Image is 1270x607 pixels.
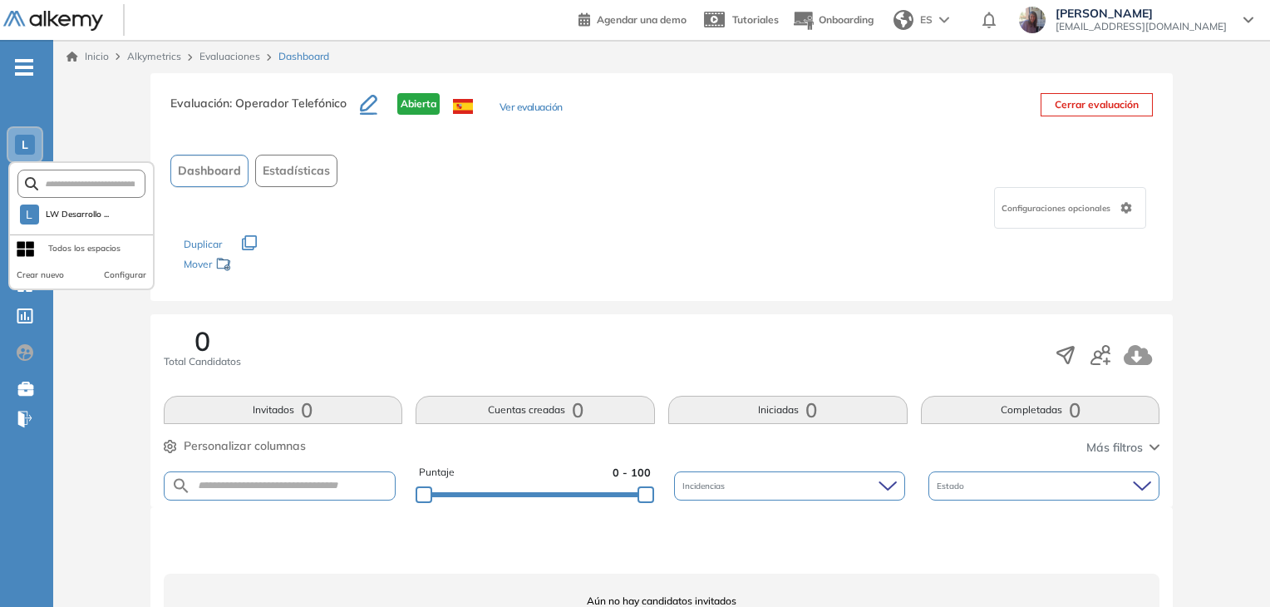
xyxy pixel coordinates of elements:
[15,66,33,69] i: -
[194,328,210,354] span: 0
[255,155,337,187] button: Estadísticas
[184,238,222,250] span: Duplicar
[1086,439,1159,456] button: Más filtros
[682,480,728,492] span: Incidencias
[928,471,1159,501] div: Estado
[263,162,330,180] span: Estadísticas
[229,96,347,111] span: : Operador Telefónico
[1002,202,1114,215] span: Configuraciones opcionales
[199,50,260,62] a: Evaluaciones
[171,476,191,496] img: SEARCH_ALT
[22,138,28,151] span: L
[416,396,655,424] button: Cuentas creadas0
[184,250,350,281] div: Mover
[184,437,306,455] span: Personalizar columnas
[48,242,121,255] div: Todos los espacios
[939,17,949,23] img: arrow
[1056,7,1227,20] span: [PERSON_NAME]
[920,12,933,27] span: ES
[597,13,687,26] span: Agendar una demo
[921,396,1160,424] button: Completadas0
[3,11,103,32] img: Logo
[164,437,306,455] button: Personalizar columnas
[937,480,967,492] span: Estado
[419,465,455,481] span: Puntaje
[104,269,146,282] button: Configurar
[1041,93,1153,116] button: Cerrar evaluación
[26,208,32,221] span: L
[500,100,563,117] button: Ver evaluación
[164,396,403,424] button: Invitados0
[819,13,874,26] span: Onboarding
[674,471,905,501] div: Incidencias
[397,93,440,115] span: Abierta
[127,50,181,62] span: Alkymetrics
[164,354,241,369] span: Total Candidatos
[66,49,109,64] a: Inicio
[732,13,779,26] span: Tutoriales
[1086,439,1143,456] span: Más filtros
[578,8,687,28] a: Agendar una demo
[178,162,241,180] span: Dashboard
[17,269,64,282] button: Crear nuevo
[613,465,651,481] span: 0 - 100
[668,396,908,424] button: Iniciadas0
[170,93,360,128] h3: Evaluación
[1056,20,1227,33] span: [EMAIL_ADDRESS][DOMAIN_NAME]
[453,99,473,114] img: ESP
[46,208,110,221] span: LW Desarrollo ...
[994,187,1146,229] div: Configuraciones opcionales
[792,2,874,38] button: Onboarding
[278,49,329,64] span: Dashboard
[893,10,913,30] img: world
[170,155,249,187] button: Dashboard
